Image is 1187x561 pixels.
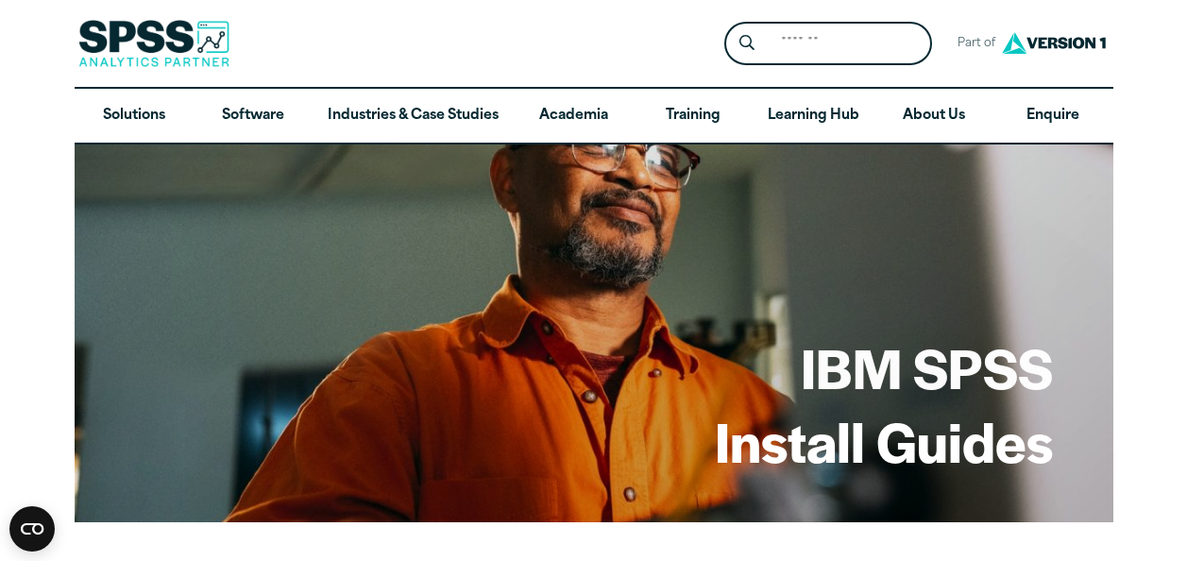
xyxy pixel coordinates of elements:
h1: IBM SPSS Install Guides [715,331,1053,477]
a: Industries & Case Studies [313,89,514,144]
svg: Search magnifying glass icon [739,35,755,51]
img: Version1 Logo [997,25,1111,60]
img: SPSS Analytics Partner [78,20,229,67]
a: Enquire [993,89,1112,144]
span: Part of [947,30,997,58]
a: Learning Hub [753,89,874,144]
nav: Desktop version of site main menu [75,89,1113,144]
a: About Us [874,89,993,144]
a: Training [633,89,752,144]
form: Site Header Search Form [724,22,932,66]
a: Academia [514,89,633,144]
button: Open CMP widget [9,506,55,552]
button: Search magnifying glass icon [729,26,764,61]
a: Solutions [75,89,194,144]
a: Software [194,89,313,144]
